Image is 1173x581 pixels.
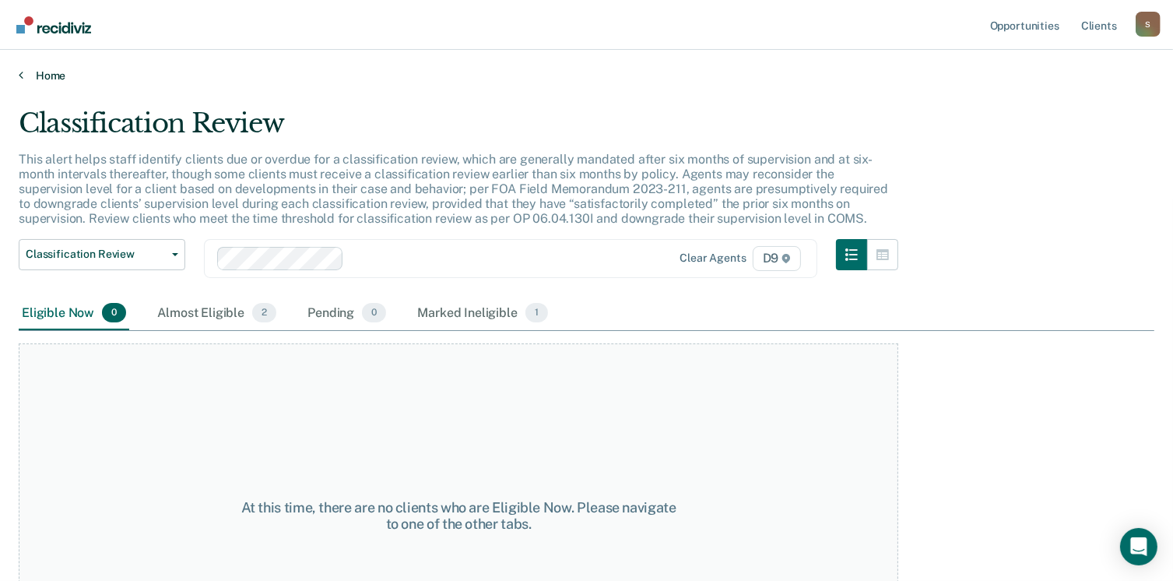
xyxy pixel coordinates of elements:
div: Almost Eligible2 [154,297,279,331]
div: S [1136,12,1161,37]
button: Profile dropdown button [1136,12,1161,37]
div: Eligible Now0 [19,297,129,331]
div: Classification Review [19,107,898,152]
p: This alert helps staff identify clients due or overdue for a classification review, which are gen... [19,152,888,227]
div: Open Intercom Messenger [1120,528,1157,565]
button: Classification Review [19,239,185,270]
div: At this time, there are no clients who are Eligible Now. Please navigate to one of the other tabs. [239,499,678,533]
a: Home [19,69,1154,83]
span: 2 [252,303,276,323]
span: 1 [525,303,548,323]
div: Marked Ineligible1 [414,297,551,331]
span: D9 [753,246,802,271]
img: Recidiviz [16,16,91,33]
span: Classification Review [26,248,166,261]
div: Clear agents [680,252,746,265]
span: 0 [362,303,386,323]
span: 0 [102,303,126,323]
div: Pending0 [304,297,389,331]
